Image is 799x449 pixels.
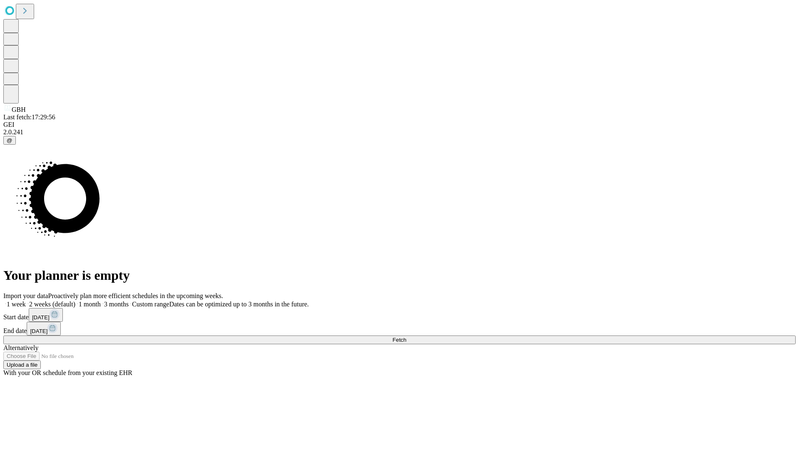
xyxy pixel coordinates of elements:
[3,128,796,136] div: 2.0.241
[7,301,26,308] span: 1 week
[392,337,406,343] span: Fetch
[3,292,48,299] span: Import your data
[12,106,26,113] span: GBH
[30,328,47,334] span: [DATE]
[3,121,796,128] div: GEI
[3,336,796,344] button: Fetch
[3,136,16,145] button: @
[79,301,101,308] span: 1 month
[3,308,796,322] div: Start date
[29,301,75,308] span: 2 weeks (default)
[169,301,309,308] span: Dates can be optimized up to 3 months in the future.
[29,308,63,322] button: [DATE]
[3,360,41,369] button: Upload a file
[104,301,129,308] span: 3 months
[32,314,50,321] span: [DATE]
[27,322,61,336] button: [DATE]
[3,113,55,121] span: Last fetch: 17:29:56
[3,268,796,283] h1: Your planner is empty
[48,292,223,299] span: Proactively plan more efficient schedules in the upcoming weeks.
[3,344,38,351] span: Alternatively
[7,137,12,143] span: @
[132,301,169,308] span: Custom range
[3,322,796,336] div: End date
[3,369,132,376] span: With your OR schedule from your existing EHR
